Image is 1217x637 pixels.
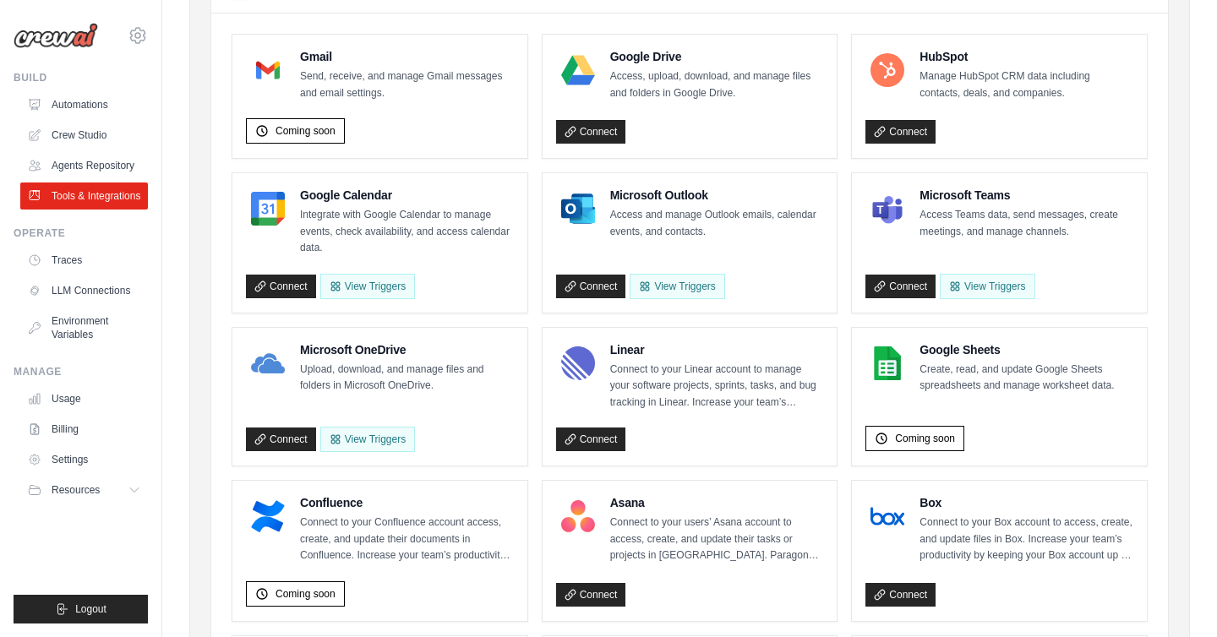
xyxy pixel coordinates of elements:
[610,48,824,65] h4: Google Drive
[320,274,415,299] button: View Triggers
[276,124,336,138] span: Coming soon
[610,68,824,101] p: Access, upload, download, and manage files and folders in Google Drive.
[920,207,1133,240] p: Access Teams data, send messages, create meetings, and manage channels.
[20,152,148,179] a: Agents Repository
[610,494,824,511] h4: Asana
[300,48,514,65] h4: Gmail
[920,187,1133,204] h4: Microsoft Teams
[14,71,148,84] div: Build
[561,499,595,533] img: Asana Logo
[300,68,514,101] p: Send, receive, and manage Gmail messages and email settings.
[14,365,148,378] div: Manage
[556,583,626,607] a: Connect
[920,68,1133,101] p: Manage HubSpot CRM data including contacts, deals, and companies.
[920,341,1133,358] h4: Google Sheets
[870,499,904,533] img: Box Logo
[920,362,1133,395] p: Create, read, and update Google Sheets spreadsheets and manage worksheet data.
[865,275,936,298] a: Connect
[920,494,1133,511] h4: Box
[14,23,98,48] img: Logo
[630,274,724,299] : View Triggers
[561,53,595,87] img: Google Drive Logo
[20,91,148,118] a: Automations
[300,494,514,511] h4: Confluence
[561,346,595,380] img: Linear Logo
[14,595,148,623] button: Logout
[20,277,148,304] a: LLM Connections
[251,53,285,87] img: Gmail Logo
[870,346,904,380] img: Google Sheets Logo
[246,427,316,451] a: Connect
[300,362,514,395] p: Upload, download, and manage files and folders in Microsoft OneDrive.
[300,341,514,358] h4: Microsoft OneDrive
[610,187,824,204] h4: Microsoft Outlook
[561,192,595,226] img: Microsoft Outlook Logo
[251,499,285,533] img: Confluence Logo
[610,514,824,564] p: Connect to your users’ Asana account to access, create, and update their tasks or projects in [GE...
[20,308,148,348] a: Environment Variables
[556,427,626,451] a: Connect
[14,226,148,240] div: Operate
[75,602,106,616] span: Logout
[870,192,904,226] img: Microsoft Teams Logo
[20,247,148,274] a: Traces
[300,187,514,204] h4: Google Calendar
[556,275,626,298] a: Connect
[940,274,1034,299] : View Triggers
[251,192,285,226] img: Google Calendar Logo
[20,476,148,504] button: Resources
[246,275,316,298] a: Connect
[895,432,955,445] span: Coming soon
[20,416,148,443] a: Billing
[20,385,148,412] a: Usage
[300,207,514,257] p: Integrate with Google Calendar to manage events, check availability, and access calendar data.
[920,48,1133,65] h4: HubSpot
[276,587,336,601] span: Coming soon
[20,122,148,149] a: Crew Studio
[20,446,148,473] a: Settings
[320,427,415,452] : View Triggers
[556,120,626,144] a: Connect
[610,362,824,411] p: Connect to your Linear account to manage your software projects, sprints, tasks, and bug tracking...
[865,583,936,607] a: Connect
[20,182,148,210] a: Tools & Integrations
[865,120,936,144] a: Connect
[610,341,824,358] h4: Linear
[52,483,100,497] span: Resources
[610,207,824,240] p: Access and manage Outlook emails, calendar events, and contacts.
[251,346,285,380] img: Microsoft OneDrive Logo
[920,514,1133,564] p: Connect to your Box account to access, create, and update files in Box. Increase your team’s prod...
[300,514,514,564] p: Connect to your Confluence account access, create, and update their documents in Confluence. Incr...
[870,53,904,87] img: HubSpot Logo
